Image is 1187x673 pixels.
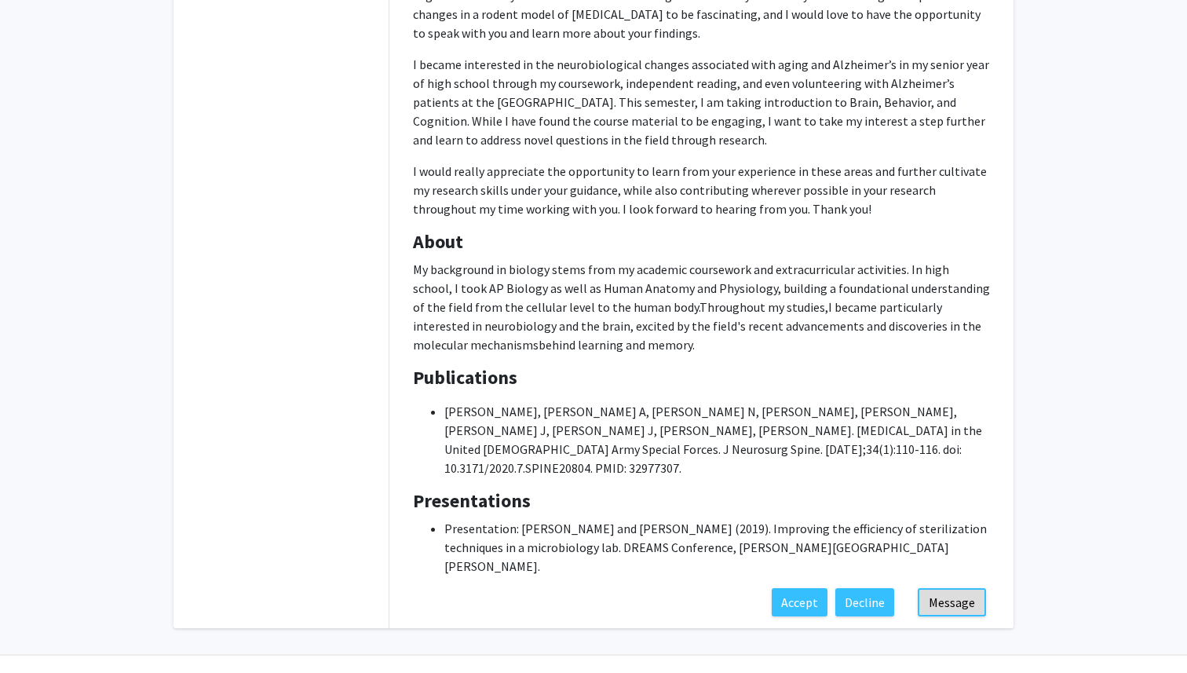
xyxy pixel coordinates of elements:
[413,299,984,353] span: I became particularly interested in neurobiology and the brain, excited by the field's recent adv...
[413,162,990,218] p: I would really appreciate the opportunity to learn from your experience in these areas and furthe...
[413,488,531,513] b: Presentations
[12,602,67,661] iframe: Chat
[444,519,990,576] li: Presentation: [PERSON_NAME] and [PERSON_NAME] (2019). Improving the efficiency of sterilization t...
[699,299,825,315] span: Throughout my studies
[772,588,827,616] button: Accept
[918,588,986,616] button: Message
[413,229,463,254] b: About
[835,588,894,616] button: Decline
[444,402,990,477] li: [PERSON_NAME], [PERSON_NAME] A, [PERSON_NAME] N, [PERSON_NAME], [PERSON_NAME], [PERSON_NAME] J, [...
[825,299,828,315] span: ,
[413,365,517,390] b: Publications
[539,337,695,353] span: behind learning and memory.
[413,55,990,149] p: I became interested in the neurobiological changes associated with aging and Alzheimer’s in my se...
[413,260,990,354] p: My background in biology stems from my academic coursework and extracurricular activities. In hig...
